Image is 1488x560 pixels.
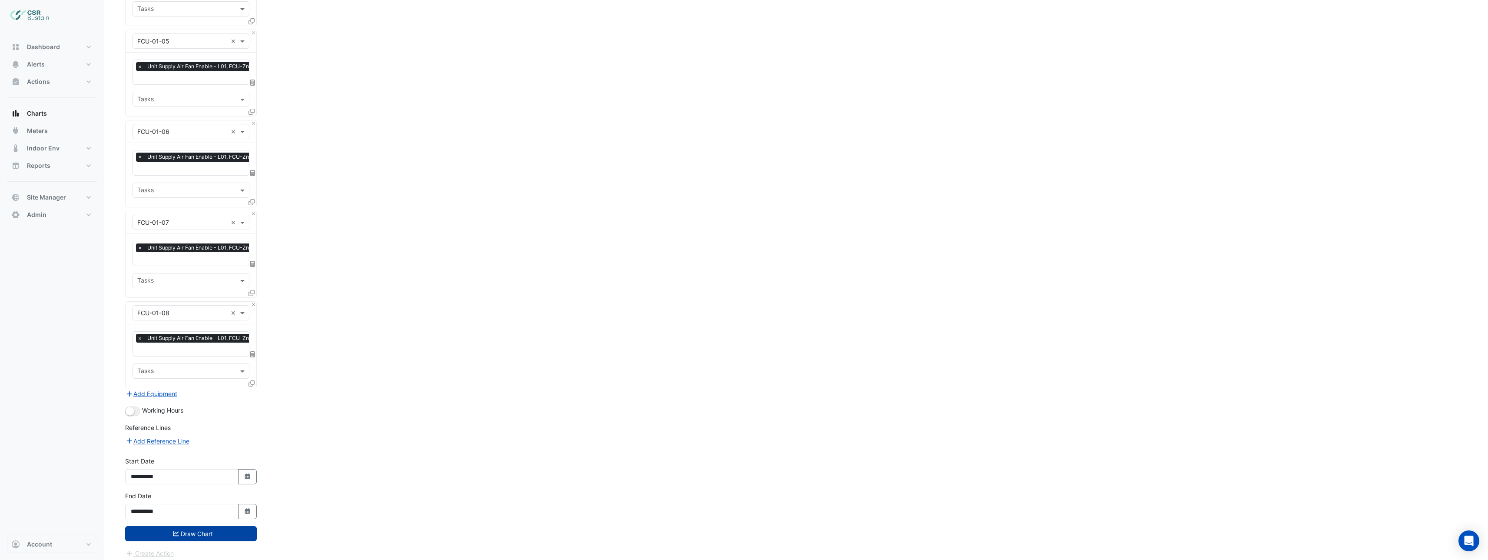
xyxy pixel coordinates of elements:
[136,366,154,377] div: Tasks
[251,120,256,126] button: Close
[249,199,255,206] span: Clone Favourites and Tasks from this Equipment to other Equipment
[27,540,52,549] span: Account
[7,105,97,122] button: Charts
[27,60,45,69] span: Alerts
[145,334,261,343] span: Unit Supply Air Fan Enable - L01, FCU-Zn-08
[244,508,252,515] fa-icon: Select Date
[11,144,20,153] app-icon: Indoor Env
[136,62,144,71] span: ×
[7,122,97,140] button: Meters
[125,491,151,500] label: End Date
[125,389,178,399] button: Add Equipment
[7,157,97,174] button: Reports
[249,170,257,177] span: Choose Function
[142,407,183,414] span: Working Hours
[7,73,97,90] button: Actions
[249,350,257,358] span: Choose Function
[249,380,255,387] span: Clone Favourites and Tasks from this Equipment to other Equipment
[27,210,46,219] span: Admin
[125,526,257,541] button: Draw Chart
[27,43,60,51] span: Dashboard
[27,77,50,86] span: Actions
[11,43,20,51] app-icon: Dashboard
[145,62,260,71] span: Unit Supply Air Fan Enable - L01, FCU-Zn-05
[136,276,154,287] div: Tasks
[249,260,257,267] span: Choose Function
[136,153,144,161] span: ×
[27,144,60,153] span: Indoor Env
[7,206,97,223] button: Admin
[136,185,154,197] div: Tasks
[249,17,255,25] span: Clone Favourites and Tasks from this Equipment to other Equipment
[136,4,154,15] div: Tasks
[11,161,20,170] app-icon: Reports
[1458,530,1479,551] div: Open Intercom Messenger
[251,302,256,307] button: Close
[249,79,257,86] span: Choose Function
[11,193,20,202] app-icon: Site Manager
[27,161,50,170] span: Reports
[7,140,97,157] button: Indoor Env
[11,77,20,86] app-icon: Actions
[125,549,174,557] app-escalated-ticket-create-button: Please draw the charts first
[145,153,261,161] span: Unit Supply Air Fan Enable - L01, FCU-Zn-06
[27,193,66,202] span: Site Manager
[10,7,50,24] img: Company Logo
[7,189,97,206] button: Site Manager
[136,243,144,252] span: ×
[136,334,144,343] span: ×
[11,127,20,135] app-icon: Meters
[27,127,48,135] span: Meters
[27,109,47,118] span: Charts
[231,127,238,136] span: Clear
[7,536,97,553] button: Account
[251,30,256,36] button: Close
[125,436,190,446] button: Add Reference Line
[7,56,97,73] button: Alerts
[244,473,252,480] fa-icon: Select Date
[231,308,238,317] span: Clear
[231,218,238,227] span: Clear
[251,211,256,217] button: Close
[145,243,260,252] span: Unit Supply Air Fan Enable - L01, FCU-Zn-07
[231,37,238,46] span: Clear
[11,60,20,69] app-icon: Alerts
[7,38,97,56] button: Dashboard
[249,108,255,115] span: Clone Favourites and Tasks from this Equipment to other Equipment
[11,210,20,219] app-icon: Admin
[125,457,154,466] label: Start Date
[136,94,154,106] div: Tasks
[125,423,171,432] label: Reference Lines
[11,109,20,118] app-icon: Charts
[249,289,255,297] span: Clone Favourites and Tasks from this Equipment to other Equipment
